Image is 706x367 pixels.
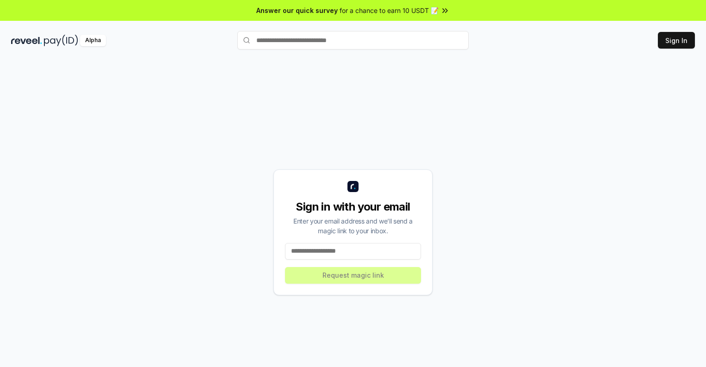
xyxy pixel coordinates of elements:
[256,6,338,15] span: Answer our quick survey
[285,216,421,236] div: Enter your email address and we’ll send a magic link to your inbox.
[11,35,42,46] img: reveel_dark
[285,199,421,214] div: Sign in with your email
[658,32,695,49] button: Sign In
[44,35,78,46] img: pay_id
[347,181,359,192] img: logo_small
[80,35,106,46] div: Alpha
[340,6,439,15] span: for a chance to earn 10 USDT 📝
